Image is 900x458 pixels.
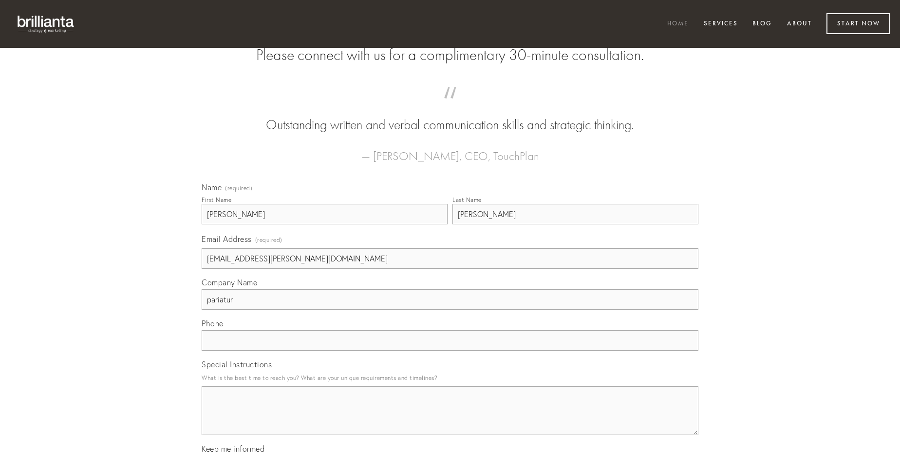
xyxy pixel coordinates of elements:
[452,196,482,203] div: Last Name
[697,16,744,32] a: Services
[661,16,695,32] a: Home
[202,46,698,64] h2: Please connect with us for a complimentary 30-minute consultation.
[217,135,683,166] figcaption: — [PERSON_NAME], CEO, TouchPlan
[202,444,264,454] span: Keep me informed
[10,10,83,38] img: brillianta - research, strategy, marketing
[746,16,778,32] a: Blog
[202,182,222,192] span: Name
[202,278,257,287] span: Company Name
[217,97,683,116] span: “
[781,16,818,32] a: About
[202,359,272,369] span: Special Instructions
[217,97,683,135] blockquote: Outstanding written and verbal communication skills and strategic thinking.
[202,196,231,203] div: First Name
[202,234,252,244] span: Email Address
[255,233,282,246] span: (required)
[826,13,890,34] a: Start Now
[202,371,698,384] p: What is the best time to reach you? What are your unique requirements and timelines?
[225,185,252,191] span: (required)
[202,319,224,328] span: Phone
